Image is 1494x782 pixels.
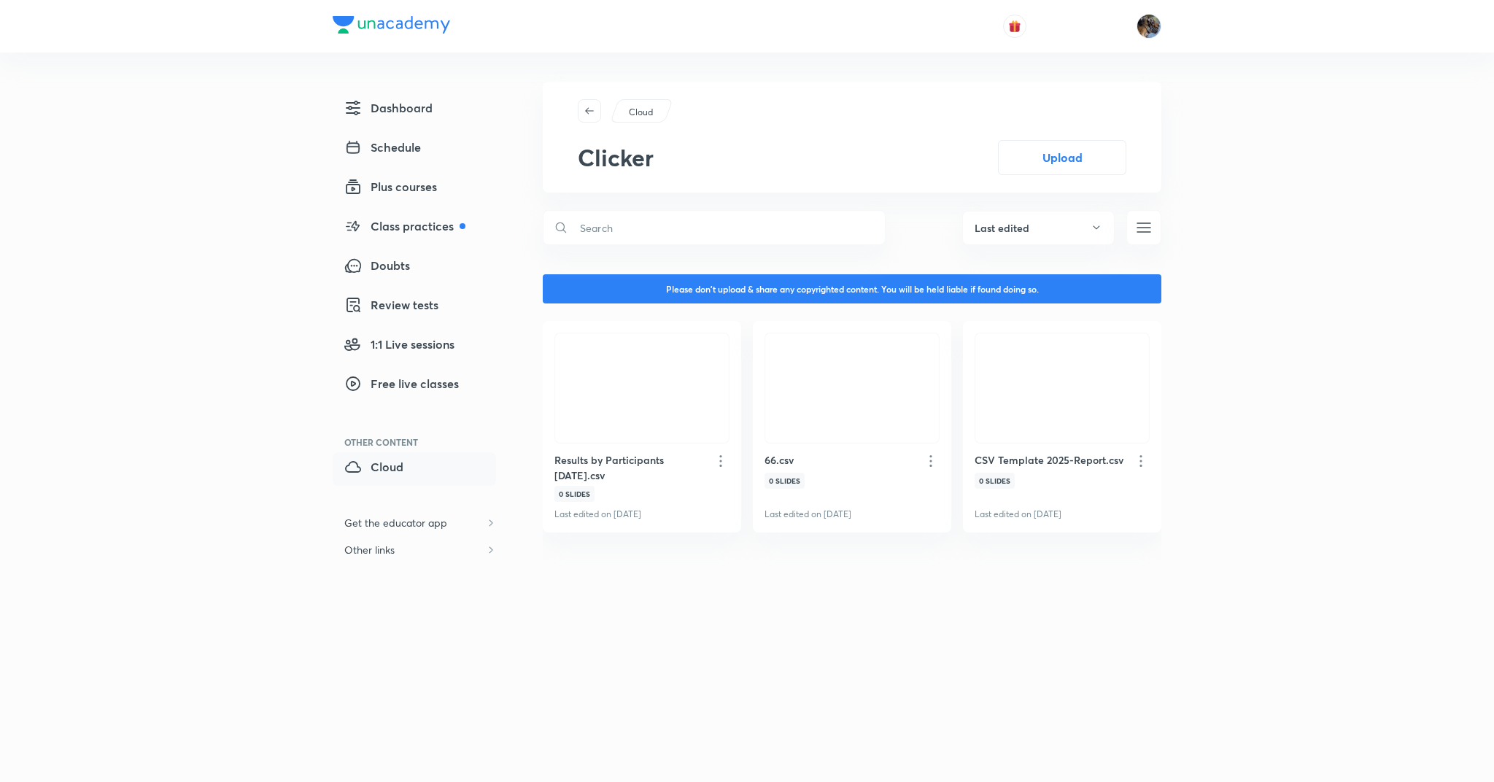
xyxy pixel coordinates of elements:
span: Free live classes [344,375,459,392]
span: 0 Slides [554,486,595,502]
a: Dashboard [333,93,496,127]
a: Class practices [333,212,496,245]
span: 1:1 Live sessions [344,336,454,353]
h6: Get the educator app [333,509,459,536]
span: Cloud [344,458,403,476]
a: Free live classes [333,369,496,403]
p: Last edited on [DATE] [554,508,729,521]
span: 0 Slides [975,473,1015,489]
button: Last edited [962,211,1115,245]
div: Please don't upload & share any copyrighted content. You will be held liable if found doing so. [543,274,1161,303]
p: Last edited on [DATE] [765,508,940,521]
h6: Other links [333,536,406,563]
img: Chayan Mehta [1137,14,1161,39]
button: avatar [1003,15,1026,38]
span: Dashboard [344,99,433,117]
div: Other Content [344,438,496,446]
h6: Results by Participants [DATE].csv [554,452,712,483]
a: Schedule [333,133,496,166]
a: 1:1 Live sessions [333,330,496,363]
a: Plus courses [333,172,496,206]
span: Plus courses [344,178,437,195]
a: Review tests [333,290,496,324]
a: Cloud [627,106,656,119]
h6: 66.csv [765,452,794,470]
img: avatar [1008,20,1021,33]
iframe: Help widget launcher [1364,725,1478,766]
input: Search [574,208,885,247]
span: Schedule [344,139,421,156]
span: Class practices [344,217,465,235]
a: Company Logo [333,16,450,37]
span: Doubts [344,257,410,274]
p: Last edited on [DATE] [975,508,1150,521]
a: Doubts [333,251,496,284]
span: Review tests [344,296,438,314]
a: Cloud [333,452,496,486]
span: 0 Slides [765,473,805,489]
h6: CSV Template 2025-Report.csv [975,452,1123,470]
h2: Clicker [578,140,654,175]
p: Cloud [629,106,653,119]
img: Company Logo [333,16,450,34]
